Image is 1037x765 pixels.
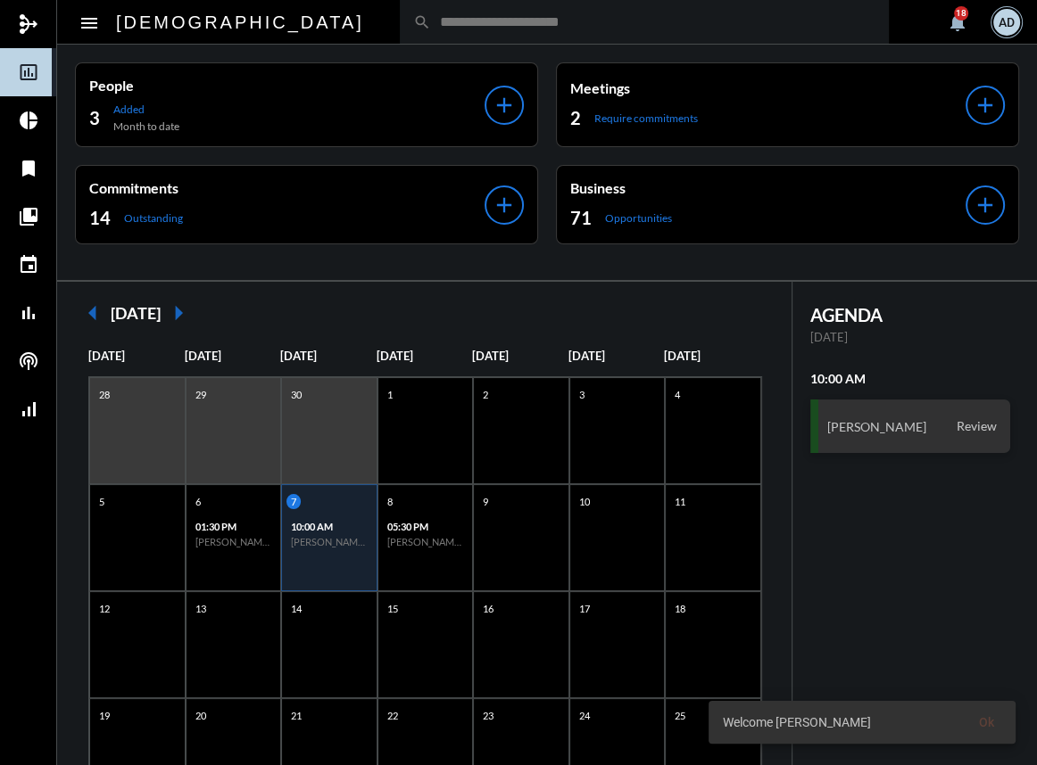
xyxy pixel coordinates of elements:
p: 18 [670,601,690,616]
h2: 10:00 AM [810,371,1011,386]
p: Month to date [113,119,179,133]
p: Require commitments [594,111,698,125]
p: [DATE] [664,349,760,363]
p: 10:00 AM [291,521,368,532]
mat-icon: insert_chart_outlined [18,62,39,83]
p: 6 [191,494,205,509]
p: 3 [575,387,589,402]
span: Review [952,419,1001,433]
p: 24 [575,708,594,723]
div: AD [993,9,1020,36]
mat-icon: collections_bookmark [18,206,39,227]
p: 01:30 PM [195,521,272,532]
p: Commitments [89,179,485,196]
h2: AGENDA [810,304,1011,325]
mat-icon: arrow_left [75,295,111,331]
h2: [DEMOGRAPHIC_DATA] [116,8,364,37]
mat-icon: search [413,13,431,31]
p: [DATE] [472,349,568,363]
p: 4 [670,387,684,402]
mat-icon: Side nav toggle icon [79,12,100,34]
mat-icon: add [492,193,517,218]
p: 13 [191,601,211,616]
p: [DATE] [88,349,185,363]
span: Ok [979,715,994,729]
p: [DATE] [810,330,1011,344]
button: Toggle sidenav [71,4,107,40]
p: 2 [478,387,493,402]
p: 11 [670,494,690,509]
h2: 3 [89,105,100,130]
p: 05:30 PM [387,521,464,532]
p: 22 [383,708,402,723]
p: 16 [478,601,498,616]
p: 25 [670,708,690,723]
p: Outstanding [124,211,183,225]
p: 23 [478,708,498,723]
div: 18 [954,6,968,21]
mat-icon: arrow_right [161,295,196,331]
h3: [PERSON_NAME] [827,419,926,434]
mat-icon: mediation [18,13,39,35]
p: 17 [575,601,594,616]
p: Opportunities [605,211,672,225]
p: Meetings [570,79,966,96]
p: 28 [95,387,114,402]
p: 9 [478,494,493,509]
mat-icon: notifications [947,12,968,33]
mat-icon: bookmark [18,158,39,179]
mat-icon: signal_cellular_alt [18,399,39,420]
p: People [89,77,485,94]
p: [DATE] [568,349,665,363]
h6: [PERSON_NAME] - [PERSON_NAME] - Relationship [387,536,464,547]
h2: 14 [89,205,111,230]
h6: [PERSON_NAME] - Review [195,536,272,547]
p: Business [570,179,966,196]
p: [DATE] [280,349,377,363]
p: 10 [575,494,594,509]
mat-icon: add [492,93,517,118]
p: 15 [383,601,402,616]
p: 29 [191,387,211,402]
mat-icon: pie_chart [18,110,39,131]
p: 1 [383,387,397,402]
mat-icon: bar_chart [18,302,39,324]
p: 14 [286,601,306,616]
p: Added [113,103,179,116]
p: 12 [95,601,114,616]
p: 5 [95,494,109,509]
p: 19 [95,708,114,723]
p: 8 [383,494,397,509]
p: 30 [286,387,306,402]
h2: [DATE] [111,303,161,323]
mat-icon: event [18,254,39,276]
p: 20 [191,708,211,723]
p: 7 [286,494,301,509]
h2: 71 [570,205,592,230]
p: [DATE] [377,349,473,363]
button: Ok [965,706,1008,738]
mat-icon: add [973,93,998,118]
mat-icon: podcasts [18,350,39,372]
span: Welcome [PERSON_NAME] [723,713,871,731]
h2: 2 [570,105,581,130]
p: 21 [286,708,306,723]
h6: [PERSON_NAME] - Review [291,536,368,547]
mat-icon: add [973,193,998,218]
p: [DATE] [185,349,281,363]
